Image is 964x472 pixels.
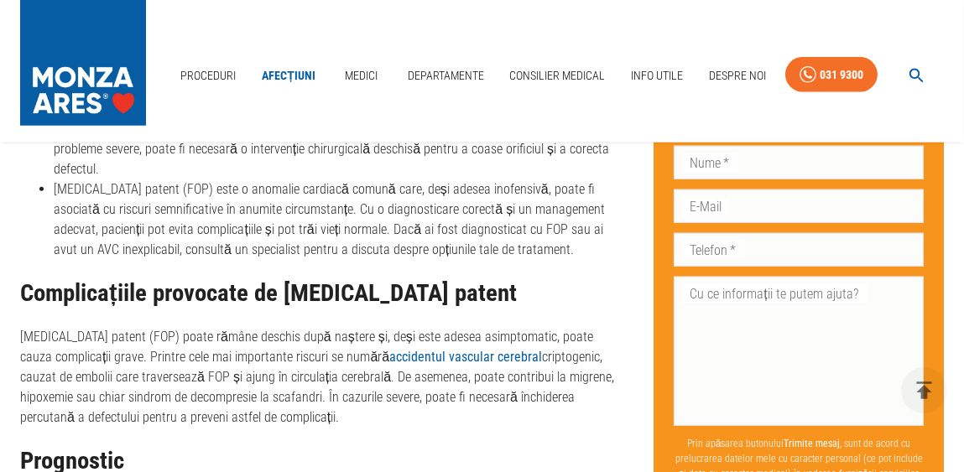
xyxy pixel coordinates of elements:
div: 031 9300 [820,65,863,86]
a: Consilier Medical [503,59,612,93]
a: Afecțiuni [255,59,322,93]
a: Info Utile [624,59,690,93]
a: 031 9300 [785,57,878,93]
button: delete [901,367,947,413]
b: Trimite mesaj [784,438,841,449]
a: accidentul vascular cerebral [389,349,542,365]
a: Medici [335,59,388,93]
p: [MEDICAL_DATA] patent (FOP) poate rămâne deschis după naștere și, deși este adesea asimptomatic, ... [20,327,627,428]
li: Repararea chirurgicală: În cazuri rare, când există alte defecte cardiace asociate sau când FOP c... [54,119,627,179]
a: Proceduri [175,59,243,93]
a: Despre Noi [702,59,773,93]
a: Departamente [401,59,491,93]
h2: Complicațiile provocate de [MEDICAL_DATA] patent [20,280,627,307]
li: [MEDICAL_DATA] patent (FOP) este o anomalie cardiacă comună care, deși adesea inofensivă, poate f... [54,179,627,260]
